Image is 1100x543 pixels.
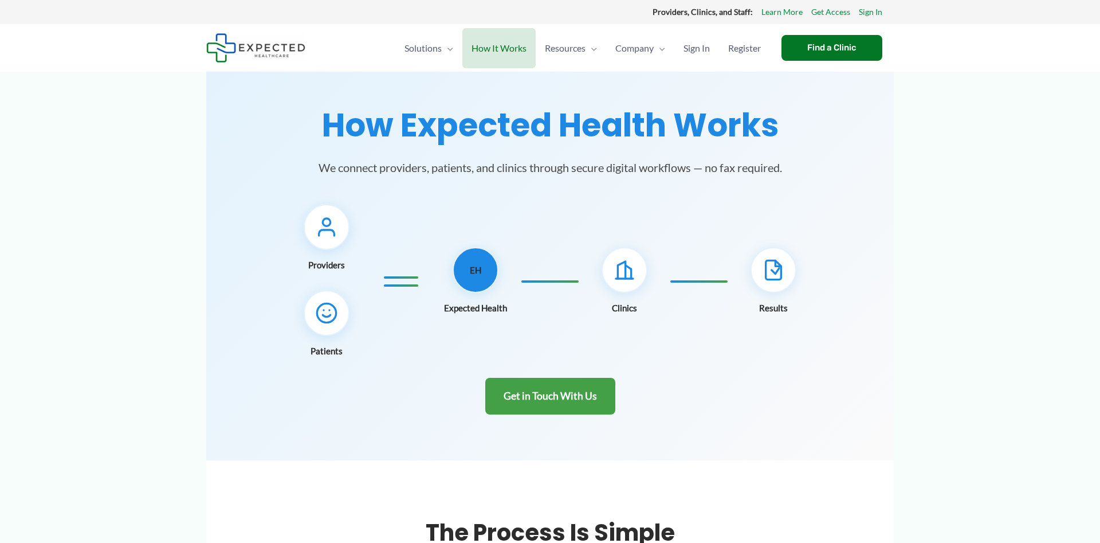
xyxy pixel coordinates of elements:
span: How It Works [472,28,527,68]
span: EH [470,262,481,278]
img: Expected Healthcare Logo - side, dark font, small [206,33,305,62]
span: Sign In [683,28,710,68]
span: Providers [308,257,345,273]
span: Results [759,300,788,316]
a: Register [719,28,770,68]
p: We connect providers, patients, and clinics through secure digital workflows — no fax required. [292,158,808,177]
a: Get in Touch With Us [485,378,615,415]
span: Company [615,28,654,68]
span: Menu Toggle [654,28,665,68]
span: Register [728,28,761,68]
a: CompanyMenu Toggle [606,28,674,68]
h1: How Expected Health Works [220,106,880,144]
strong: Providers, Clinics, and Staff: [653,7,753,17]
span: Patients [311,343,343,359]
a: How It Works [462,28,536,68]
a: Get Access [811,5,850,19]
a: ResourcesMenu Toggle [536,28,606,68]
span: Solutions [404,28,442,68]
span: Menu Toggle [586,28,597,68]
span: Clinics [612,300,637,316]
span: Resources [545,28,586,68]
a: Sign In [674,28,719,68]
a: Find a Clinic [781,35,882,61]
a: Learn More [761,5,803,19]
a: SolutionsMenu Toggle [395,28,462,68]
span: Menu Toggle [442,28,453,68]
a: Sign In [859,5,882,19]
span: Expected Health [444,300,507,316]
nav: Primary Site Navigation [395,28,770,68]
